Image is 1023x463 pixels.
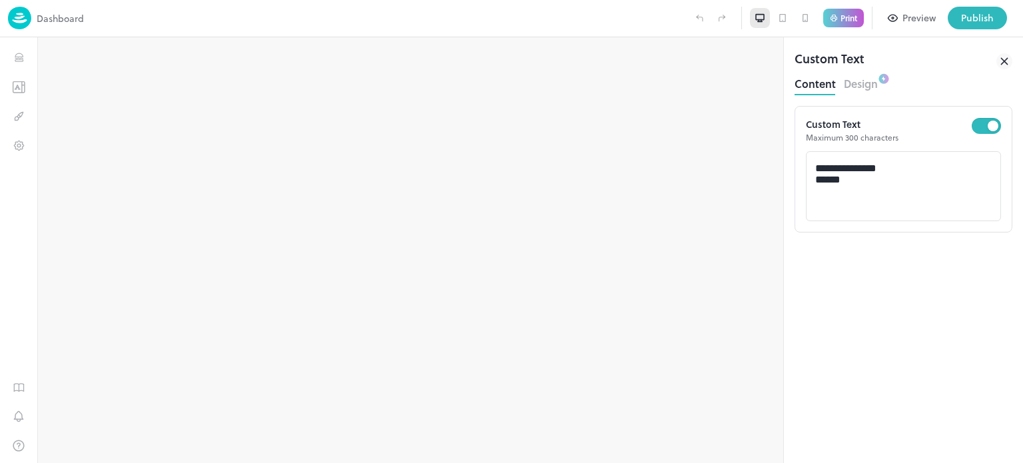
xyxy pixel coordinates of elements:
img: logo-86c26b7e.jpg [8,7,31,29]
button: Content [795,73,836,91]
p: Print [841,14,857,22]
div: Publish [961,11,994,25]
div: Preview [902,11,936,25]
div: Custom Text [795,49,864,73]
button: Publish [948,7,1007,29]
p: Dashboard [37,11,84,25]
button: Preview [880,7,944,29]
button: Design [844,73,878,91]
label: Redo (Ctrl + Y) [711,7,733,29]
p: Maximum 300 characters [806,131,972,143]
label: Undo (Ctrl + Z) [688,7,711,29]
p: Custom Text [806,117,972,131]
